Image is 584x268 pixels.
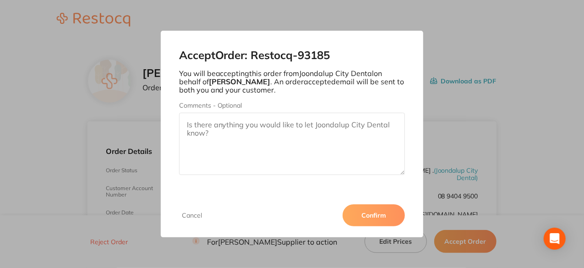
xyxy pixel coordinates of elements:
[209,77,271,86] b: [PERSON_NAME]
[179,49,405,62] h2: Accept Order: Restocq- 93185
[179,211,205,219] button: Cancel
[179,69,405,94] p: You will be accepting this order from Joondalup City Dental on behalf of . An order accepted emai...
[343,204,405,226] button: Confirm
[179,102,405,109] label: Comments - Optional
[544,228,566,250] div: Open Intercom Messenger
